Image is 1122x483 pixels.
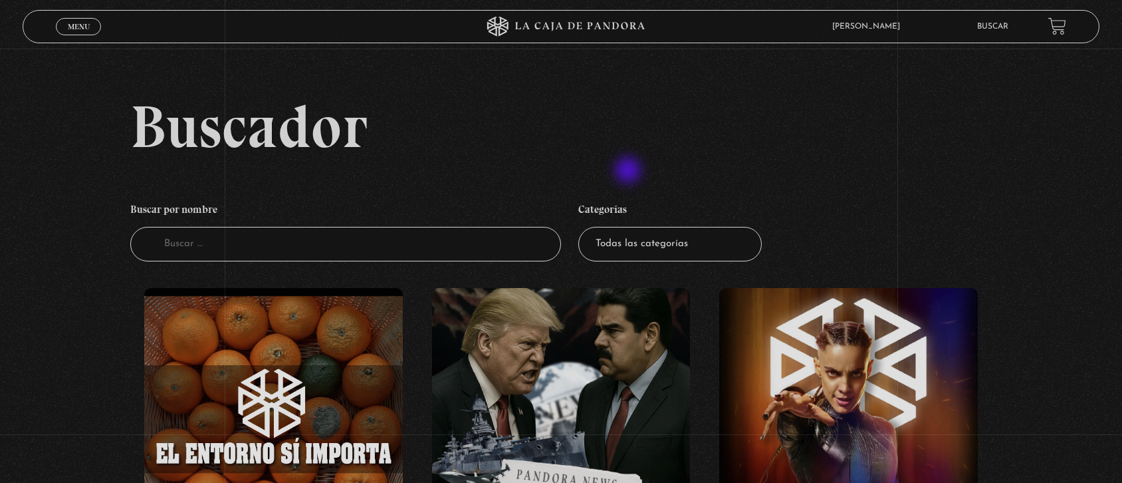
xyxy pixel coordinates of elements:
a: Buscar [977,23,1008,31]
h4: Categorías [578,196,762,227]
span: [PERSON_NAME] [826,23,913,31]
span: Cerrar [63,33,94,43]
h2: Buscador [130,96,1099,156]
h4: Buscar por nombre [130,196,561,227]
span: Menu [68,23,90,31]
a: View your shopping cart [1048,17,1066,35]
